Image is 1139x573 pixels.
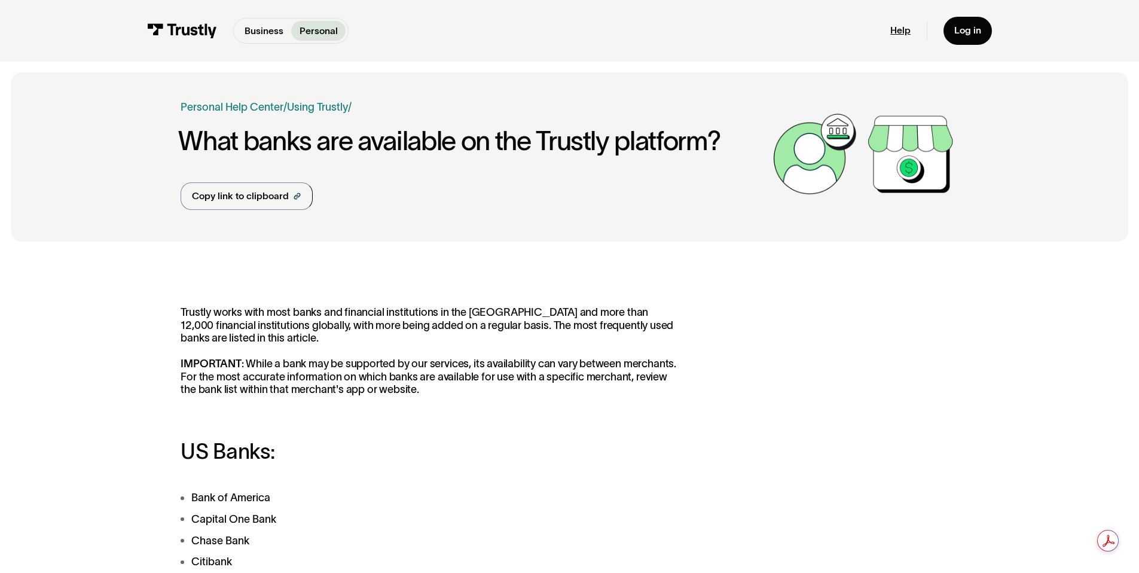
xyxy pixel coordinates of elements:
h3: US Banks: [181,440,681,463]
li: Citibank [181,554,681,570]
div: / [283,99,287,115]
a: Help [890,25,911,36]
p: Trustly works with most banks and financial institutions in the [GEOGRAPHIC_DATA] and more than 1... [181,306,681,397]
div: Copy link to clipboard [192,189,289,203]
a: Personal [291,21,346,41]
li: Chase Bank [181,533,681,549]
img: Trustly Logo [147,23,217,38]
a: Personal Help Center [181,99,283,115]
a: Copy link to clipboard [181,182,313,210]
strong: IMPORTANT [181,358,241,370]
a: Using Trustly [287,101,348,113]
div: / [348,99,352,115]
a: Business [236,21,291,41]
div: Log in [954,25,981,36]
li: Bank of America [181,490,681,506]
li: Capital One Bank [181,511,681,528]
a: Log in [943,17,992,45]
p: Business [245,24,283,38]
h1: What banks are available on the Trustly platform? [178,126,767,156]
p: Personal [300,24,338,38]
